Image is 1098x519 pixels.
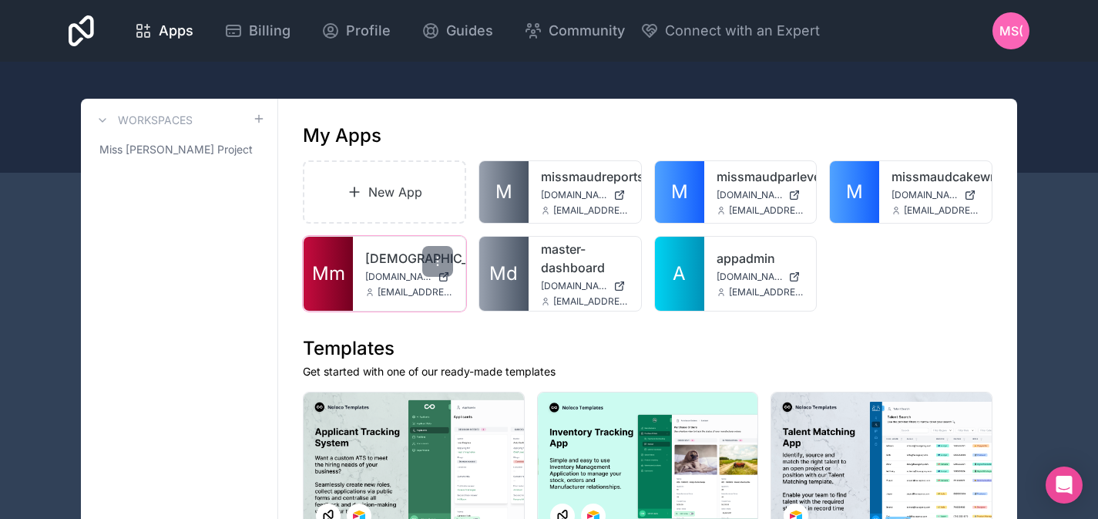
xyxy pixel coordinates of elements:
h3: Workspaces [118,113,193,128]
span: Md [489,261,518,286]
a: Billing [212,14,303,48]
span: Profile [346,20,391,42]
a: A [655,237,704,311]
a: [DOMAIN_NAME] [365,271,453,283]
span: [DOMAIN_NAME] [541,189,607,201]
span: M [495,180,512,204]
a: New App [303,160,466,224]
span: [DOMAIN_NAME] [717,271,783,283]
span: Apps [159,20,193,42]
p: Get started with one of our ready-made templates [303,364,992,379]
button: Connect with an Expert [640,20,820,42]
span: [EMAIL_ADDRESS][DOMAIN_NAME] [378,286,453,298]
span: [EMAIL_ADDRESS][DOMAIN_NAME] [553,204,629,217]
h1: My Apps [303,123,381,148]
a: Workspaces [93,111,193,130]
a: M [479,161,529,223]
a: [DOMAIN_NAME] [717,271,804,283]
span: Guides [446,20,493,42]
span: MS( [999,22,1023,40]
a: M [655,161,704,223]
h1: Templates [303,336,992,361]
a: Md [479,237,529,311]
a: Mm [304,237,353,311]
a: appadmin [717,249,804,268]
span: Billing [249,20,290,42]
a: master-dashboard [541,240,629,277]
span: [DOMAIN_NAME] [365,271,431,283]
a: Miss [PERSON_NAME] Project [93,136,265,163]
span: M [846,180,863,204]
span: Connect with an Expert [665,20,820,42]
div: Open Intercom Messenger [1046,467,1083,504]
span: [EMAIL_ADDRESS][DOMAIN_NAME] [904,204,979,217]
a: [DOMAIN_NAME] [541,280,629,292]
span: [DOMAIN_NAME] [891,189,958,201]
span: A [673,261,686,286]
span: [EMAIL_ADDRESS][DOMAIN_NAME] [729,286,804,298]
span: Miss [PERSON_NAME] Project [99,142,253,157]
a: Apps [122,14,206,48]
span: M [671,180,688,204]
span: [DOMAIN_NAME] [717,189,783,201]
a: missmaudparlevelsupdate [717,167,804,186]
span: [EMAIL_ADDRESS][DOMAIN_NAME] [553,295,629,308]
a: Community [512,14,637,48]
a: missmaudcakewriting [891,167,979,186]
a: Profile [309,14,403,48]
span: [DOMAIN_NAME] [541,280,607,292]
span: Community [549,20,625,42]
a: missmaudreports [541,167,629,186]
a: [DOMAIN_NAME] [541,189,629,201]
a: [DEMOGRAPHIC_DATA] [365,249,453,268]
a: [DOMAIN_NAME] [717,189,804,201]
a: [DOMAIN_NAME] [891,189,979,201]
span: [EMAIL_ADDRESS][DOMAIN_NAME] [729,204,804,217]
a: Guides [409,14,505,48]
a: M [830,161,879,223]
span: Mm [312,261,345,286]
